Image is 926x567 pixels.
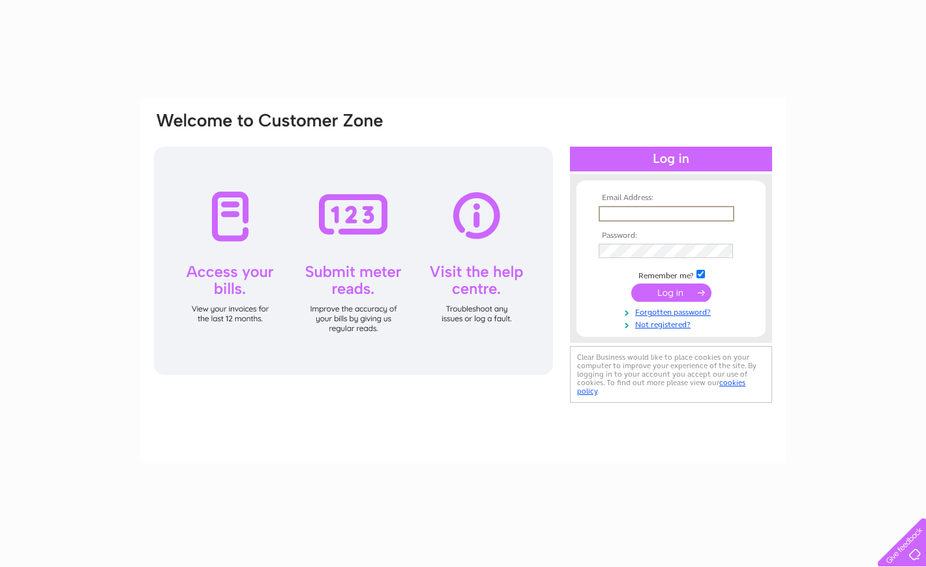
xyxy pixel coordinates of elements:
[595,231,747,240] th: Password:
[631,283,711,302] input: Submit
[595,194,747,203] th: Email Address:
[577,378,745,396] a: cookies policy
[570,346,772,403] div: Clear Business would like to place cookies on your computer to improve your experience of the sit...
[599,305,747,317] a: Forgotten password?
[595,268,747,281] td: Remember me?
[599,317,747,330] a: Not registered?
